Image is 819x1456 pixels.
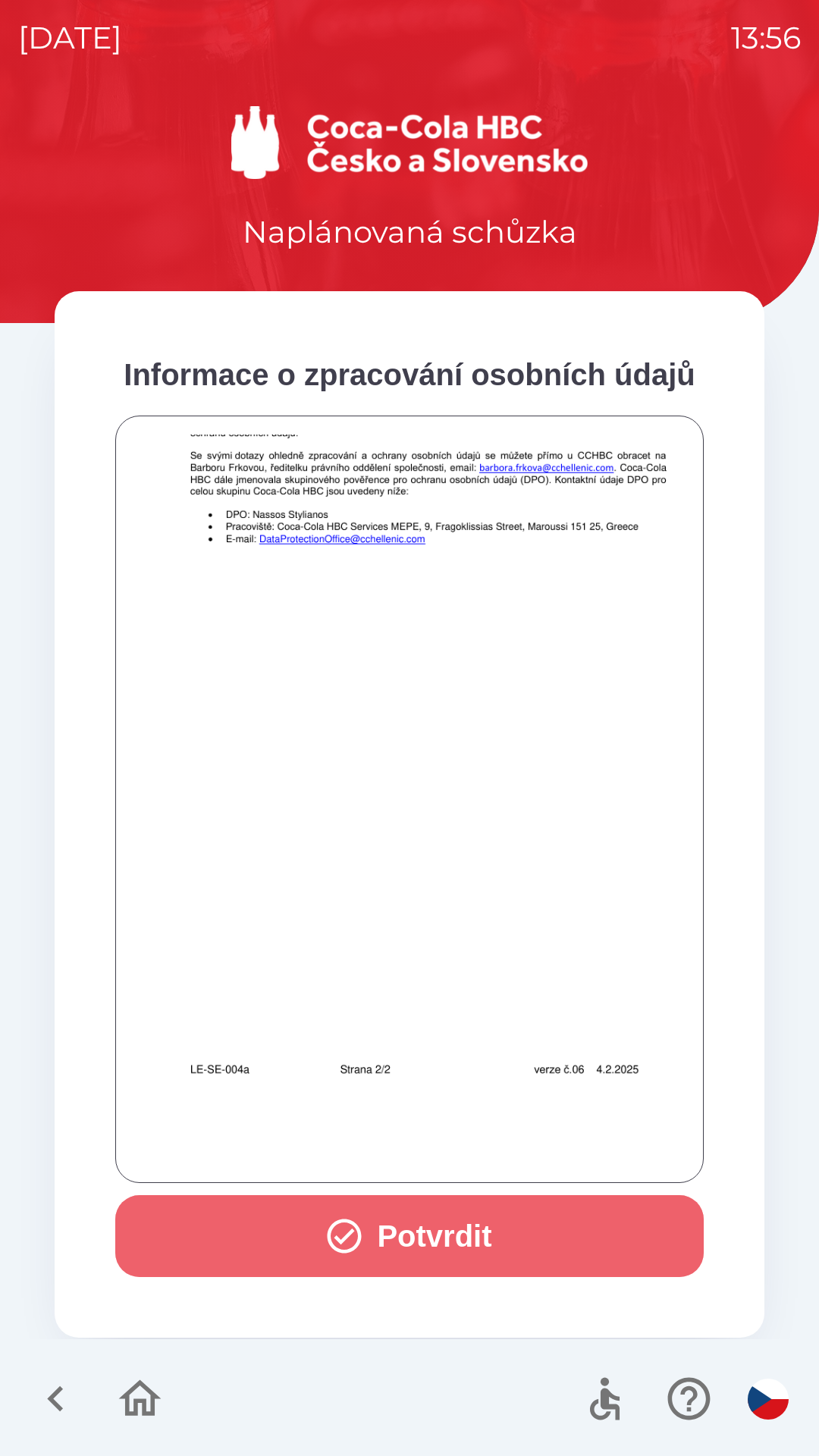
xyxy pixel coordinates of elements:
img: Y70EEgjrvXbNPAIRiEAEIhCBCEQgAosTSCAsjrQBIxCBCEQgAhGIQAQisF4CCYT1XrtmHoEIRCACEYhABCIQgcUJJBAWR9qAE... [134,290,723,1122]
div: Informace o zpracování osobních údajů [115,352,704,397]
img: Logo [55,106,764,179]
img: cs flag [748,1379,789,1420]
p: Naplánovaná schůzka [243,209,577,255]
p: [DATE] [18,15,122,61]
button: Potvrdit [115,1195,704,1277]
p: 13:56 [731,15,801,61]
